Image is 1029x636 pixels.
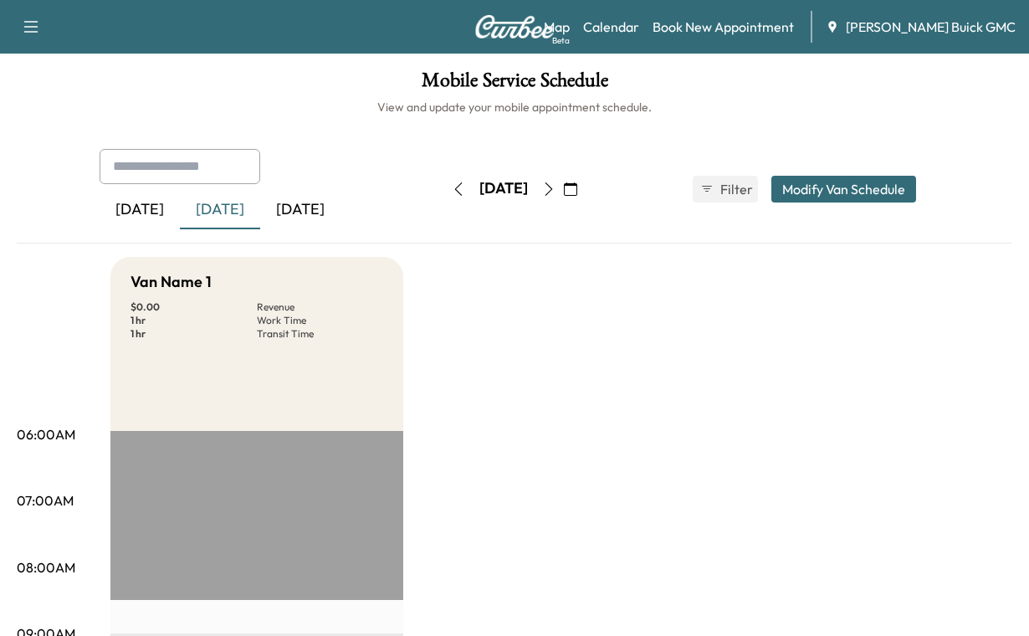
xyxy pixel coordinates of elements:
[17,557,75,577] p: 08:00AM
[131,327,257,341] p: 1 hr
[257,314,383,327] p: Work Time
[17,490,74,510] p: 07:00AM
[17,424,75,444] p: 06:00AM
[474,15,555,38] img: Curbee Logo
[583,17,639,37] a: Calendar
[653,17,794,37] a: Book New Appointment
[720,179,750,199] span: Filter
[131,300,257,314] p: $ 0.00
[479,178,528,199] div: [DATE]
[180,191,260,229] div: [DATE]
[131,314,257,327] p: 1 hr
[693,176,758,203] button: Filter
[544,17,570,37] a: MapBeta
[260,191,340,229] div: [DATE]
[100,191,180,229] div: [DATE]
[17,70,1012,99] h1: Mobile Service Schedule
[846,17,1016,37] span: [PERSON_NAME] Buick GMC
[552,34,570,47] div: Beta
[257,327,383,341] p: Transit Time
[131,270,212,294] h5: Van Name 1
[771,176,916,203] button: Modify Van Schedule
[17,99,1012,115] h6: View and update your mobile appointment schedule.
[257,300,383,314] p: Revenue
